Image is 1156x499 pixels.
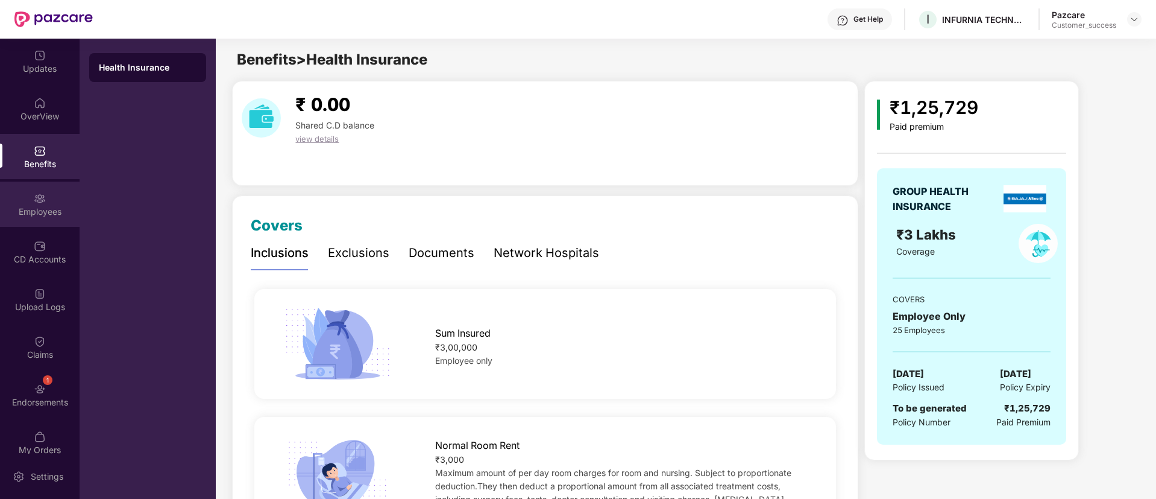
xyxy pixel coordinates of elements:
span: Shared C.D balance [295,120,374,130]
img: svg+xml;base64,PHN2ZyBpZD0iRW1wbG95ZWVzIiB4bWxucz0iaHR0cDovL3d3dy53My5vcmcvMjAwMC9zdmciIHdpZHRoPS... [34,192,46,205]
img: svg+xml;base64,PHN2ZyBpZD0iQmVuZWZpdHMiIHhtbG5zPSJodHRwOi8vd3d3LnczLm9yZy8yMDAwL3N2ZyIgd2lkdGg9Ij... [34,145,46,157]
img: policyIcon [1019,224,1058,263]
div: 25 Employees [893,324,1051,336]
span: view details [295,134,339,144]
div: Health Insurance [99,62,196,74]
span: ₹ 0.00 [295,94,350,115]
span: [DATE] [1000,367,1031,381]
span: Policy Number [893,417,950,427]
span: [DATE] [893,367,924,381]
img: svg+xml;base64,PHN2ZyBpZD0iQ0RfQWNjb3VudHMiIGRhdGEtbmFtZT0iQ0QgQWNjb3VudHMiIHhtbG5zPSJodHRwOi8vd3... [34,240,46,252]
img: icon [877,100,880,130]
span: Normal Room Rent [435,438,520,453]
span: Coverage [896,246,935,256]
span: To be generated [893,402,967,414]
div: ₹3,000 [435,453,810,466]
span: I [926,12,929,27]
img: svg+xml;base64,PHN2ZyBpZD0iVXBkYXRlZCIgeG1sbnM9Imh0dHA6Ly93d3cudzMub3JnLzIwMDAvc3ZnIiB3aWR0aD0iMj... [34,49,46,62]
span: Employee only [435,355,492,366]
div: 1 [43,375,52,385]
img: icon [280,304,394,384]
div: ₹3,00,000 [435,341,810,354]
div: ₹1,25,729 [1004,401,1051,416]
img: svg+xml;base64,PHN2ZyBpZD0iU2V0dGluZy0yMHgyMCIgeG1sbnM9Imh0dHA6Ly93d3cudzMub3JnLzIwMDAvc3ZnIiB3aW... [13,471,25,483]
span: Paid Premium [996,416,1051,429]
div: GROUP HEALTH INSURANCE [893,184,998,214]
div: Settings [27,471,67,483]
img: svg+xml;base64,PHN2ZyBpZD0iSGVscC0zMngzMiIgeG1sbnM9Imh0dHA6Ly93d3cudzMub3JnLzIwMDAvc3ZnIiB3aWR0aD... [837,14,849,27]
span: Sum Insured [435,326,491,341]
img: svg+xml;base64,PHN2ZyBpZD0iSG9tZSIgeG1sbnM9Imh0dHA6Ly93d3cudzMub3JnLzIwMDAvc3ZnIiB3aWR0aD0iMjAiIG... [34,97,46,109]
div: Network Hospitals [494,244,599,262]
div: Documents [409,244,474,262]
div: Employee Only [893,309,1051,324]
span: Benefits > Health Insurance [237,51,427,68]
div: INFURNIA TECHNOLOGIES PRIVATE LIMITED [942,14,1026,25]
img: svg+xml;base64,PHN2ZyBpZD0iRHJvcGRvd24tMzJ4MzIiIHhtbG5zPSJodHRwOi8vd3d3LnczLm9yZy8yMDAwL3N2ZyIgd2... [1129,14,1139,24]
img: New Pazcare Logo [14,11,93,27]
span: ₹3 Lakhs [896,226,960,243]
img: download [242,98,281,138]
span: Policy Expiry [1000,381,1051,394]
div: Customer_success [1052,21,1116,30]
div: COVERS [893,293,1051,305]
img: svg+xml;base64,PHN2ZyBpZD0iRW5kb3JzZW1lbnRzIiB4bWxucz0iaHR0cDovL3d3dy53My5vcmcvMjAwMC9zdmciIHdpZH... [34,383,46,395]
div: Pazcare [1052,9,1116,21]
div: Paid premium [890,122,978,132]
span: Covers [251,217,303,234]
div: Exclusions [328,244,389,262]
div: Inclusions [251,244,309,262]
img: insurerLogo [1004,185,1046,212]
img: svg+xml;base64,PHN2ZyBpZD0iVXBsb2FkX0xvZ3MiIGRhdGEtbmFtZT0iVXBsb2FkIExvZ3MiIHhtbG5zPSJodHRwOi8vd3... [34,288,46,300]
img: svg+xml;base64,PHN2ZyBpZD0iQ2xhaW0iIHhtbG5zPSJodHRwOi8vd3d3LnczLm9yZy8yMDAwL3N2ZyIgd2lkdGg9IjIwIi... [34,335,46,348]
span: Policy Issued [893,381,944,394]
div: ₹1,25,729 [890,94,978,122]
img: svg+xml;base64,PHN2ZyBpZD0iTXlfT3JkZXJzIiBkYXRhLW5hbWU9Ik15IE9yZGVycyIgeG1sbnM9Imh0dHA6Ly93d3cudz... [34,431,46,443]
div: Get Help [853,14,883,24]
